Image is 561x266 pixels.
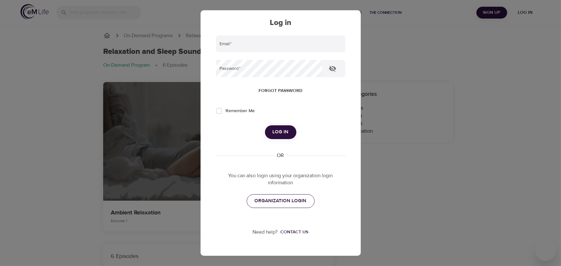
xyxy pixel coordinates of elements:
p: You can also login using your organization login information [216,172,345,187]
p: Need help? [253,229,278,236]
button: Forgot password [256,85,305,97]
a: Contact us [278,229,309,235]
a: ORGANIZATION LOGIN [247,194,315,208]
div: Contact us [281,229,309,235]
button: Log in [265,125,296,139]
h2: Log in [216,18,345,28]
span: ORGANIZATION LOGIN [255,197,307,205]
span: Log in [273,128,289,136]
span: Forgot password [259,87,302,95]
span: Remember Me [226,108,255,114]
div: OR [275,152,287,159]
